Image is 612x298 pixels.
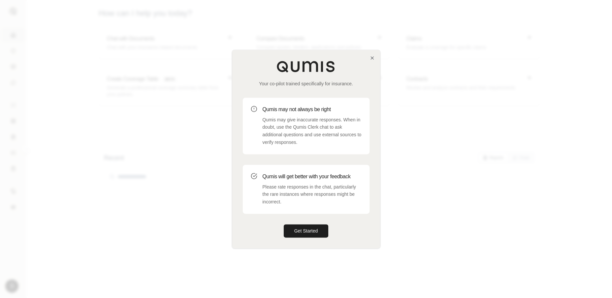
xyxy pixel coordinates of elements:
p: Qumis may give inaccurate responses. When in doubt, use the Qumis Clerk chat to ask additional qu... [263,116,362,146]
img: Qumis Logo [276,61,336,72]
p: Please rate responses in the chat, particularly the rare instances where responses might be incor... [263,183,362,206]
h3: Qumis may not always be right [263,106,362,113]
h3: Qumis will get better with your feedback [263,173,362,181]
button: Get Started [284,224,329,237]
p: Your co-pilot trained specifically for insurance. [243,80,370,87]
